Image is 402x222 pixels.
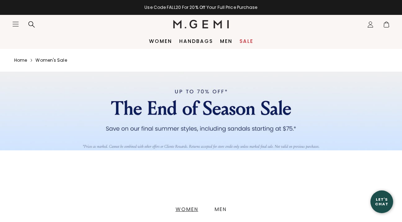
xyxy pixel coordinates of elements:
[215,207,227,212] div: Men
[220,38,232,44] a: Men
[206,207,235,212] a: Men
[239,38,253,44] a: Sale
[12,21,19,28] button: Open site menu
[179,38,213,44] a: Handbags
[149,38,172,44] a: Women
[176,207,198,212] div: Women
[173,20,229,28] img: M.Gemi
[14,57,27,63] a: Home
[35,57,67,63] a: Women's sale
[370,197,393,206] div: Let's Chat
